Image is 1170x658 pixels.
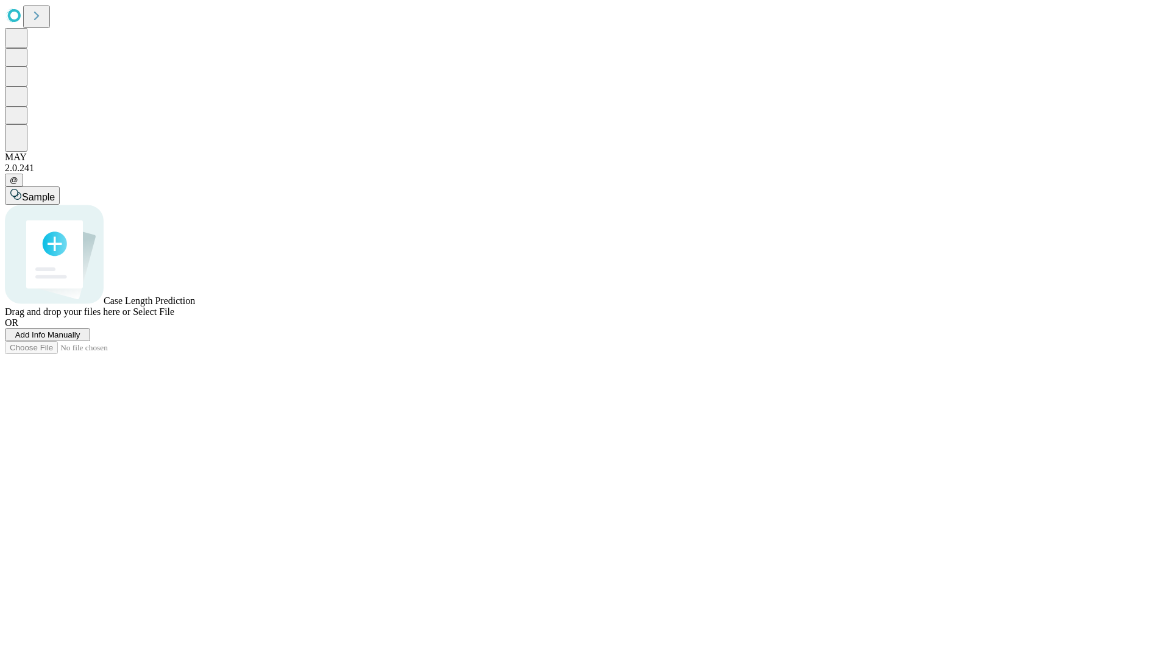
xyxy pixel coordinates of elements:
span: Sample [22,192,55,202]
button: @ [5,174,23,186]
div: MAY [5,152,1165,163]
div: 2.0.241 [5,163,1165,174]
span: Case Length Prediction [104,295,195,306]
span: Select File [133,306,174,317]
span: OR [5,317,18,328]
button: Add Info Manually [5,328,90,341]
button: Sample [5,186,60,205]
span: @ [10,175,18,185]
span: Add Info Manually [15,330,80,339]
span: Drag and drop your files here or [5,306,130,317]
